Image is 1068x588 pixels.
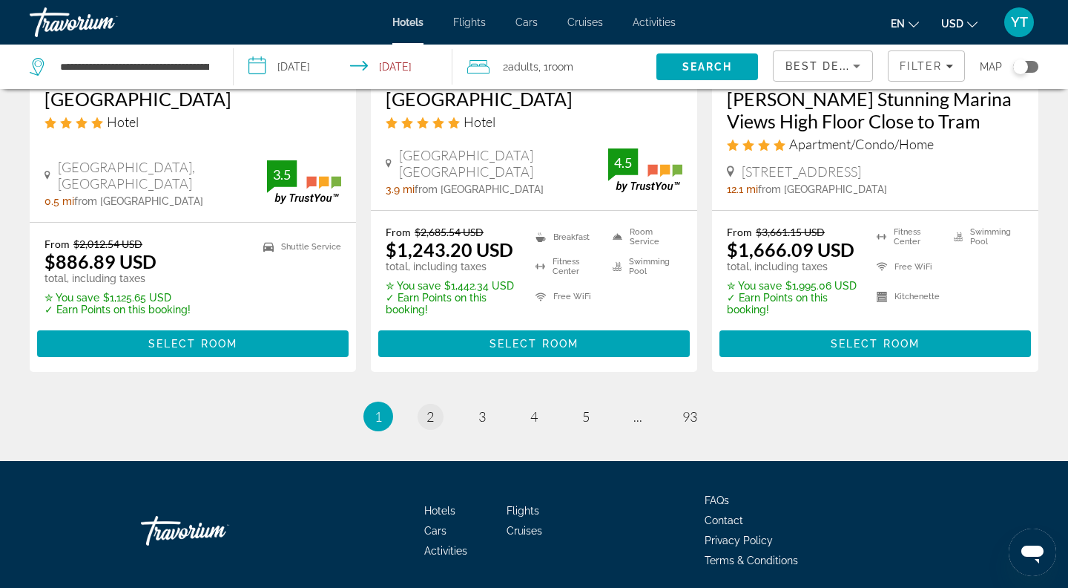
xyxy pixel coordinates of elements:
li: Swimming Pool [946,226,1023,248]
span: FAQs [705,494,729,506]
span: 5 [582,408,590,425]
a: Cruises [507,525,542,537]
p: $1,442.34 USD [386,280,517,292]
div: 4 star Apartment [727,136,1023,152]
p: $1,995.06 USD [727,280,858,292]
del: $2,685.54 USD [415,226,484,238]
ins: $1,666.09 USD [727,238,854,261]
a: Travorium [30,3,178,42]
li: Kitchenette [869,286,946,308]
li: Room Service [605,226,682,248]
p: ✓ Earn Points on this booking! [44,304,191,316]
span: 12.1 mi [727,183,758,195]
div: 5 star Hotel [386,114,682,130]
span: Map [980,56,1002,77]
a: Cruises [567,16,603,28]
div: 4 star Hotel [44,114,341,130]
p: total, including taxes [727,261,858,272]
a: Go Home [141,509,289,553]
a: [GEOGRAPHIC_DATA] [44,88,341,110]
button: Search [656,53,758,80]
a: [GEOGRAPHIC_DATA] [386,88,682,110]
span: Select Room [489,338,578,350]
span: Search [682,61,733,73]
a: Cars [515,16,538,28]
span: ... [633,408,642,425]
span: , 1 [538,56,573,77]
span: [STREET_ADDRESS] [742,163,861,180]
a: Flights [453,16,486,28]
a: [PERSON_NAME] Stunning Marina Views High Floor Close to Tram [727,88,1023,132]
span: 1 [375,408,382,425]
button: Change language [891,13,919,34]
button: Travelers: 2 adults, 0 children [452,45,656,89]
mat-select: Sort by [785,57,860,75]
button: Toggle map [1002,60,1038,73]
span: ✮ You save [386,280,441,292]
span: 93 [682,408,697,425]
a: Activities [633,16,676,28]
a: Hotels [392,16,423,28]
span: ✮ You save [44,292,99,304]
li: Breakfast [528,226,605,248]
p: $1,125.65 USD [44,292,191,304]
p: total, including taxes [44,272,191,284]
span: 3 [478,408,486,425]
span: 2 [503,56,538,77]
del: $3,661.15 USD [756,226,825,238]
input: Search hotel destination [59,56,211,78]
span: Best Deals [785,60,863,72]
button: User Menu [1000,7,1038,38]
span: From [44,238,70,250]
span: 0.5 mi [44,195,74,207]
img: TrustYou guest rating badge [267,160,341,204]
a: Terms & Conditions [705,555,798,566]
del: $2,012.54 USD [73,238,142,250]
a: Select Room [37,333,349,350]
ins: $1,243.20 USD [386,238,513,261]
span: YT [1011,15,1028,30]
a: Flights [507,505,539,517]
p: total, including taxes [386,261,517,272]
div: 3.5 [267,166,297,183]
span: Hotel [464,114,495,130]
span: Apartment/Condo/Home [789,136,934,152]
span: Select Room [148,338,237,350]
a: Cars [424,525,446,537]
span: from [GEOGRAPHIC_DATA] [415,183,544,195]
button: Filters [888,50,965,82]
div: 4.5 [608,154,638,171]
li: Fitness Center [528,255,605,278]
button: Select Room [37,330,349,357]
span: 2 [426,408,434,425]
iframe: Кнопка запуска окна обмена сообщениями [1009,529,1056,576]
span: USD [941,18,963,30]
li: Fitness Center [869,226,946,248]
p: ✓ Earn Points on this booking! [727,292,858,316]
span: Activities [424,545,467,557]
p: ✓ Earn Points on this booking! [386,292,517,316]
span: en [891,18,905,30]
a: Contact [705,514,743,526]
nav: Pagination [30,402,1038,431]
span: from [GEOGRAPHIC_DATA] [74,195,203,207]
button: Select check in and out date [234,45,452,89]
span: Hotel [107,114,139,130]
li: Swimming Pool [605,255,682,278]
span: From [386,226,411,238]
a: Privacy Policy [705,535,773,546]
